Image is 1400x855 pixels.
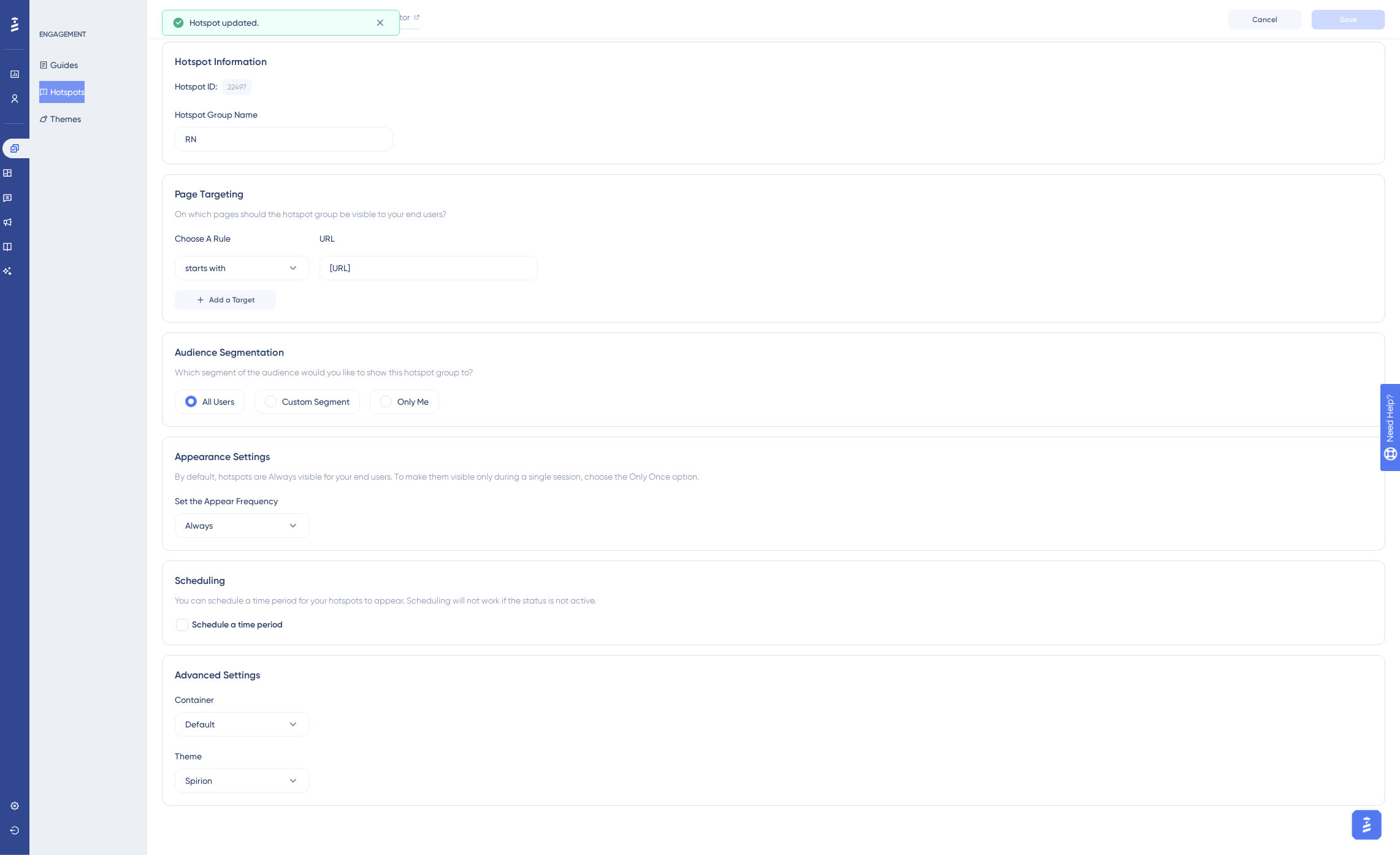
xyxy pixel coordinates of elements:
input: Type your Hotspot Group Name here [185,132,383,146]
button: Save [1312,10,1385,29]
span: Default [185,717,215,732]
button: Hotspots [39,81,85,103]
div: Choose A Rule [175,231,310,246]
div: ENGAGEMENT [39,29,86,39]
div: Theme [175,749,1372,764]
div: By default, hotspots are Always visible for your end users. To make them visible only during a si... [175,469,1372,484]
button: Default [175,712,310,737]
span: Save [1340,15,1357,25]
button: Cancel [1228,10,1302,29]
div: Which segment of the audience would you like to show this hotspot group to? [175,365,1372,380]
span: Add a Target [209,295,255,305]
div: Page Targeting [175,187,1372,202]
span: Always [185,518,213,533]
label: Only Me [397,394,429,409]
iframe: UserGuiding AI Assistant Launcher [1348,807,1385,843]
span: Need Help? [29,3,77,18]
button: starts with [175,256,310,280]
button: Guides [39,54,78,76]
label: All Users [202,394,234,409]
div: Appearance Settings [175,450,1372,464]
label: Custom Segment [282,394,350,409]
div: Container [175,692,1372,707]
span: Schedule a time period [192,618,283,632]
button: Themes [39,108,81,130]
div: You can schedule a time period for your hotspots to appear. Scheduling will not work if the statu... [175,593,1372,608]
div: 22497 [228,82,247,92]
input: yourwebsite.com/path [330,261,527,275]
div: Advanced Settings [175,668,1372,683]
div: Hotspot Group Name [175,107,258,122]
div: Set the Appear Frequency [175,494,1372,508]
div: On which pages should the hotspot group be visible to your end users? [175,207,1372,221]
span: Hotspot updated. [189,15,259,30]
div: URL [319,231,454,246]
div: Scheduling [175,573,1372,588]
div: Hotspot Information [175,55,1372,69]
button: Always [175,513,310,538]
button: Spirion [175,769,310,793]
span: Cancel [1253,15,1278,25]
div: Audience Segmentation [175,345,1372,360]
span: Spirion [185,773,212,788]
span: starts with [185,261,226,275]
div: Hotspot ID: [175,79,217,95]
button: Add a Target [175,290,276,310]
